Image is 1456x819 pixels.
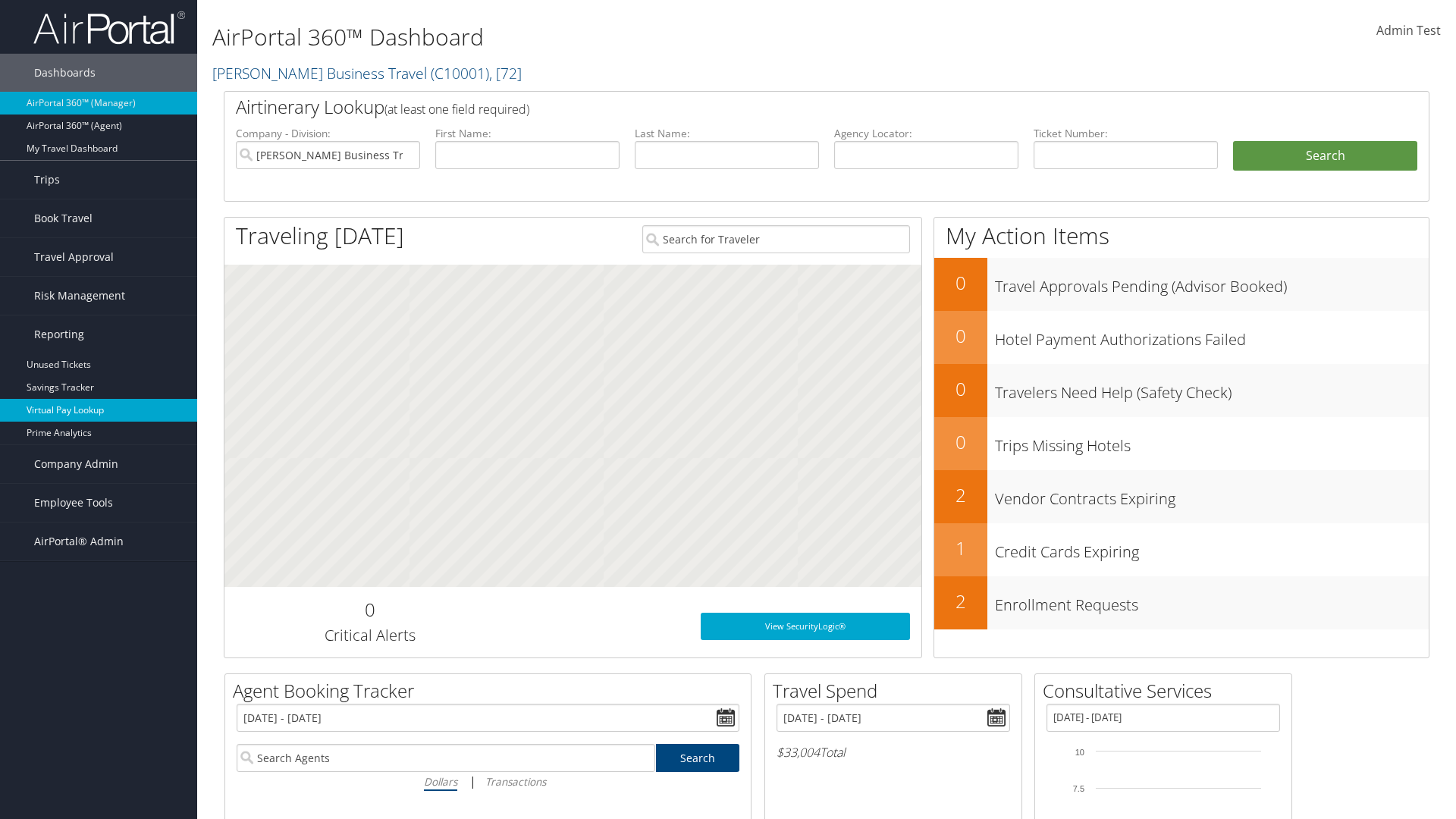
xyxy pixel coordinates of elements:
[1075,748,1084,757] tspan: 10
[236,597,504,623] h2: 0
[1233,141,1417,171] button: Search
[34,484,113,522] span: Employee Tools
[934,429,987,455] h2: 0
[934,364,1429,417] a: 0Travelers Need Help (Safety Check)
[773,678,1021,704] h2: Travel Spend
[1043,678,1291,704] h2: Consultative Services
[34,161,60,199] span: Trips
[995,375,1429,403] h3: Travelers Need Help (Safety Check)
[236,220,404,252] h1: Traveling [DATE]
[995,322,1429,350] h3: Hotel Payment Authorizations Failed
[934,258,1429,311] a: 0Travel Approvals Pending (Advisor Booked)
[233,678,751,704] h2: Agent Booking Tracker
[995,268,1429,297] h3: Travel Approvals Pending (Advisor Booked)
[934,311,1429,364] a: 0Hotel Payment Authorizations Failed
[34,445,118,483] span: Company Admin
[34,199,93,237] span: Book Travel
[642,225,910,253] input: Search for Traveler
[435,126,620,141] label: First Name:
[934,270,987,296] h2: 0
[995,428,1429,457] h3: Trips Missing Hotels
[236,126,420,141] label: Company - Division:
[934,588,987,614] h2: 2
[934,323,987,349] h2: 0
[431,63,489,83] span: ( C10001 )
[701,613,910,640] a: View SecurityLogic®
[34,522,124,560] span: AirPortal® Admin
[34,238,114,276] span: Travel Approval
[656,744,740,772] a: Search
[995,587,1429,616] h3: Enrollment Requests
[934,576,1429,629] a: 2Enrollment Requests
[236,94,1317,120] h2: Airtinerary Lookup
[777,744,1010,761] h6: Total
[485,774,546,789] i: Transactions
[1073,784,1084,793] tspan: 7.5
[635,126,819,141] label: Last Name:
[1376,22,1441,39] span: Admin Test
[237,772,739,791] div: |
[934,376,987,402] h2: 0
[384,101,529,118] span: (at least one field required)
[934,417,1429,470] a: 0Trips Missing Hotels
[934,523,1429,576] a: 1Credit Cards Expiring
[212,63,522,83] a: [PERSON_NAME] Business Travel
[212,21,1031,53] h1: AirPortal 360™ Dashboard
[934,535,987,561] h2: 1
[489,63,522,83] span: , [ 72 ]
[33,10,185,45] img: airportal-logo.png
[237,744,655,772] input: Search Agents
[424,774,457,789] i: Dollars
[34,277,125,315] span: Risk Management
[934,482,987,508] h2: 2
[1034,126,1218,141] label: Ticket Number:
[995,534,1429,563] h3: Credit Cards Expiring
[236,625,504,646] h3: Critical Alerts
[934,220,1429,252] h1: My Action Items
[995,481,1429,510] h3: Vendor Contracts Expiring
[834,126,1018,141] label: Agency Locator:
[34,54,96,92] span: Dashboards
[777,744,820,761] span: $33,004
[934,470,1429,523] a: 2Vendor Contracts Expiring
[34,315,84,353] span: Reporting
[1376,8,1441,55] a: Admin Test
